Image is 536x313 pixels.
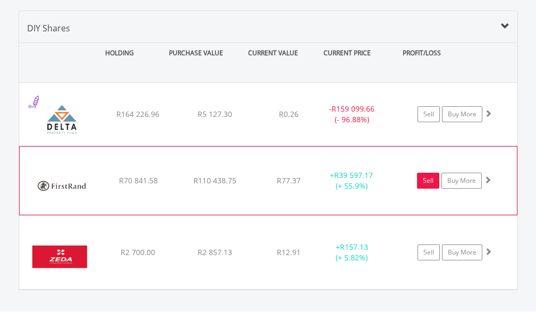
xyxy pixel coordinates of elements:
img: EQU.ZA.FSR.png [25,160,99,212]
div: PROFIT/LOSS [385,43,460,63]
div: CURRENT VALUE [236,43,311,63]
span: R110 438.75 [193,175,236,185]
div: PURCHASE VALUE [159,43,234,63]
span: DIY Shares [27,22,70,34]
a: Sell [417,173,439,189]
span: R157.13 [340,242,368,252]
div: + (+ 5.82%) [318,242,386,263]
span: R2 857.13 [198,247,232,257]
span: R5 127.30 [198,109,232,119]
div: - (- 96.88%) [318,104,386,125]
span: R12.91 [277,247,301,257]
span: R39 597.17 [334,170,373,180]
img: EQU.ZA.ZZD.png [24,229,99,286]
a: Sell [418,106,440,122]
span: R77.37 [277,175,301,185]
a: Sell [418,244,440,260]
a: Buy More [442,244,482,260]
div: HOLDING [77,43,157,63]
span: R0.26 [279,109,299,119]
span: R164 226.96 [116,109,159,119]
span: R159 099.66 [331,104,375,114]
img: EQU.ZA.DLT.png [24,96,99,143]
a: Buy More [442,106,482,122]
span: R70 841.58 [119,175,158,185]
div: CURRENT PRICE [312,43,382,63]
span: R2 700.00 [121,247,155,257]
div: + (+ 55.9%) [318,170,386,191]
a: Buy More [441,173,482,189]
